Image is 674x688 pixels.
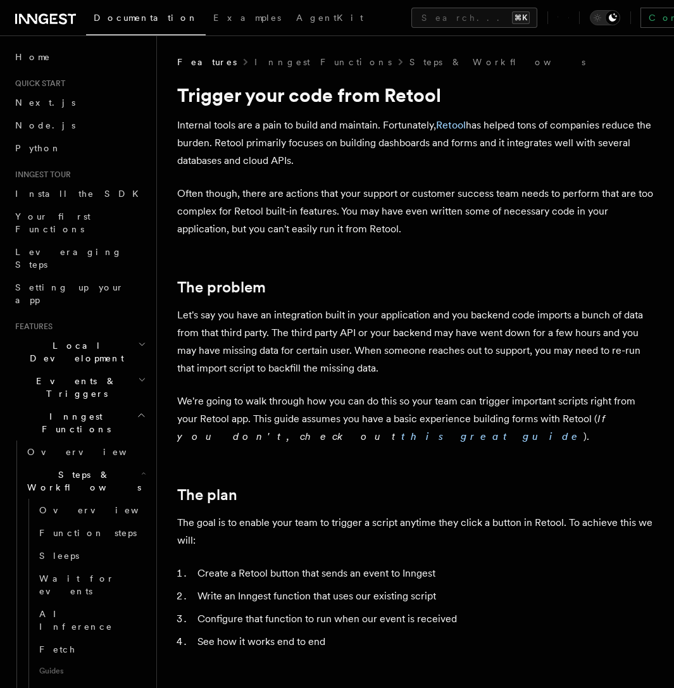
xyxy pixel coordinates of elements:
[411,8,537,28] button: Search...⌘K
[22,441,149,463] a: Overview
[194,633,654,651] li: See how it works end to end
[39,644,76,654] span: Fetch
[10,375,138,400] span: Events & Triggers
[15,189,146,199] span: Install the SDK
[10,205,149,241] a: Your first Functions
[590,10,620,25] button: Toggle dark mode
[177,116,654,170] p: Internal tools are a pain to build and maintain. Fortunately, has helped tons of companies reduce...
[177,278,266,296] a: The problem
[10,339,138,365] span: Local Development
[194,565,654,582] li: Create a Retool button that sends an event to Inngest
[15,120,75,130] span: Node.js
[194,610,654,628] li: Configure that function to run when our event is received
[10,182,149,205] a: Install the SDK
[177,392,654,446] p: We're going to walk through how you can do this so your team can trigger important scripts right ...
[10,370,149,405] button: Events & Triggers
[94,13,198,23] span: Documentation
[206,4,289,34] a: Examples
[177,486,237,504] a: The plan
[10,405,149,441] button: Inngest Functions
[401,430,584,442] a: this great guide
[10,410,137,435] span: Inngest Functions
[10,46,149,68] a: Home
[22,463,149,499] button: Steps & Workflows
[10,114,149,137] a: Node.js
[10,137,149,159] a: Python
[436,119,466,131] a: Retool
[34,544,149,567] a: Sleeps
[15,143,61,153] span: Python
[10,276,149,311] a: Setting up your app
[177,84,654,106] h1: Trigger your code from Retool
[289,4,371,34] a: AgentKit
[409,56,585,68] a: Steps & Workflows
[34,603,149,638] a: AI Inference
[213,13,281,23] span: Examples
[34,661,149,681] span: Guides
[10,170,71,180] span: Inngest tour
[15,247,122,270] span: Leveraging Steps
[34,567,149,603] a: Wait for events
[34,522,149,544] a: Function steps
[15,51,51,63] span: Home
[39,528,137,538] span: Function steps
[34,499,149,522] a: Overview
[39,551,79,561] span: Sleeps
[512,11,530,24] kbd: ⌘K
[254,56,392,68] a: Inngest Functions
[39,573,115,596] span: Wait for events
[39,505,170,515] span: Overview
[15,97,75,108] span: Next.js
[10,334,149,370] button: Local Development
[177,306,654,377] p: Let's say you have an integration built in your application and you backend code imports a bunch ...
[177,185,654,238] p: Often though, there are actions that your support or customer success team needs to perform that ...
[10,78,65,89] span: Quick start
[86,4,206,35] a: Documentation
[177,56,237,68] span: Features
[194,587,654,605] li: Write an Inngest function that uses our existing script
[10,91,149,114] a: Next.js
[296,13,363,23] span: AgentKit
[39,609,113,632] span: AI Inference
[10,241,149,276] a: Leveraging Steps
[34,638,149,661] a: Fetch
[177,514,654,549] p: The goal is to enable your team to trigger a script anytime they click a button in Retool. To ach...
[15,211,90,234] span: Your first Functions
[22,468,141,494] span: Steps & Workflows
[10,322,53,332] span: Features
[15,282,124,305] span: Setting up your app
[27,447,158,457] span: Overview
